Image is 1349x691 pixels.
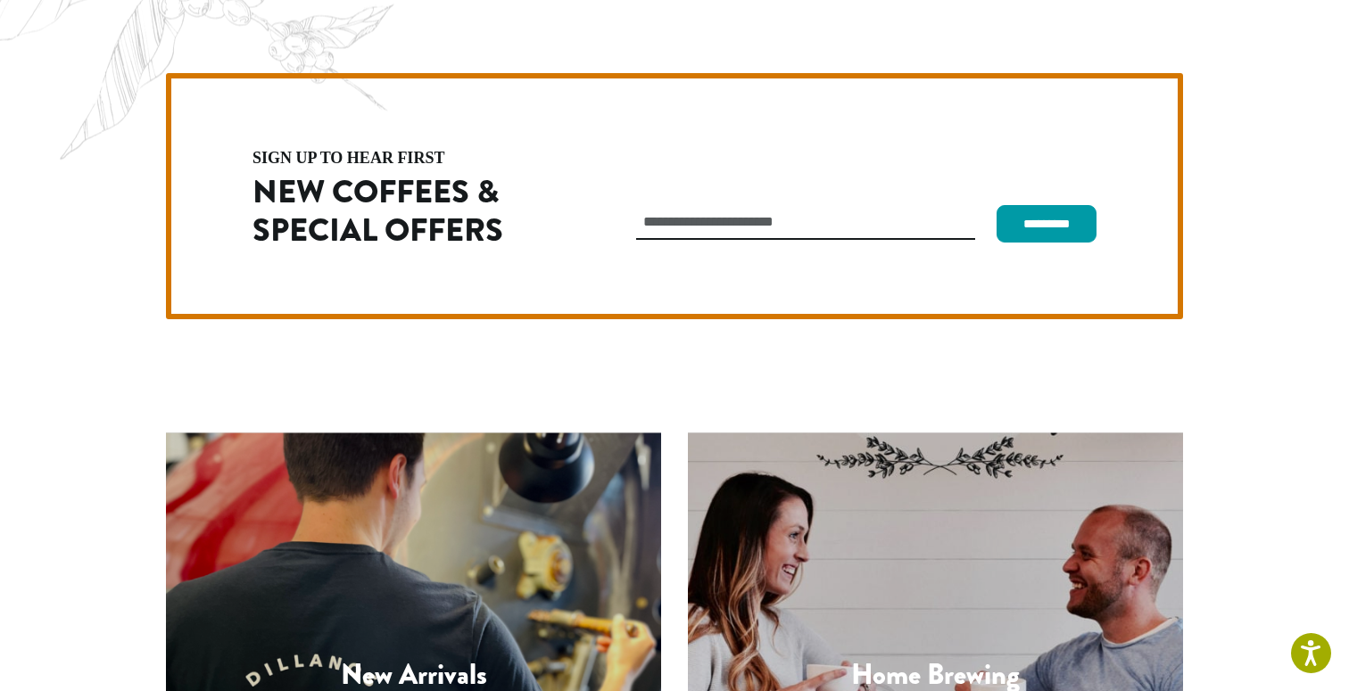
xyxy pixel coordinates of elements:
[252,173,559,250] h2: New Coffees & Special Offers
[252,150,559,166] h4: sign up to hear first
